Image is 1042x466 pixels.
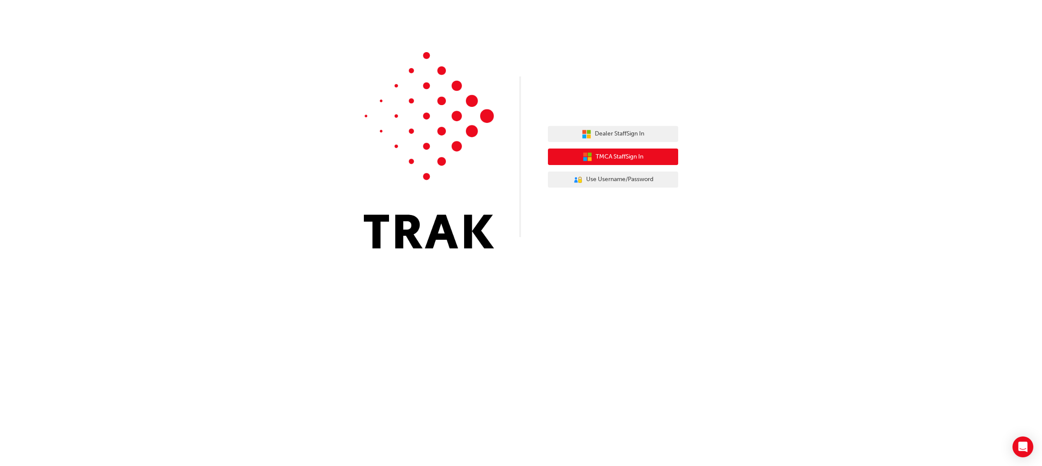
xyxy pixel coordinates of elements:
span: Dealer Staff Sign In [595,129,644,139]
span: Use Username/Password [586,175,653,185]
button: Use Username/Password [548,172,678,188]
span: TMCA Staff Sign In [596,152,643,162]
div: Open Intercom Messenger [1012,436,1033,457]
button: TMCA StaffSign In [548,149,678,165]
button: Dealer StaffSign In [548,126,678,142]
img: Trak [364,52,494,248]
